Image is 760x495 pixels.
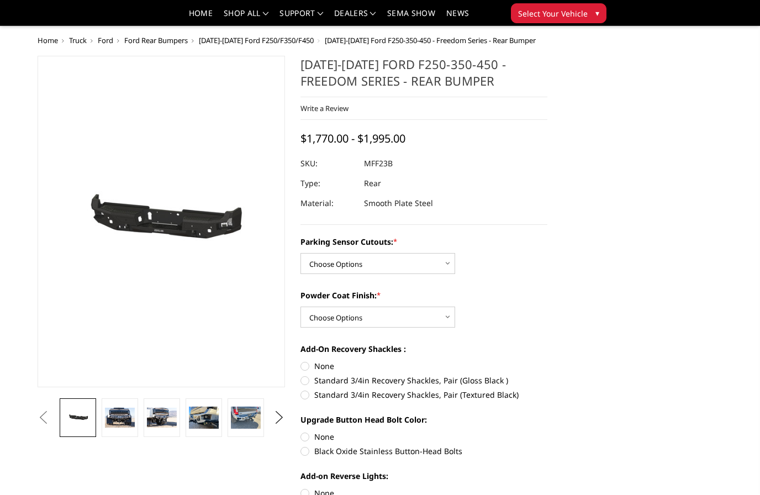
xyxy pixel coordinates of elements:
[69,35,87,45] a: Truck
[300,103,349,113] a: Write a Review
[364,193,433,213] dd: Smooth Plate Steel
[98,35,113,45] a: Ford
[595,7,599,19] span: ▾
[189,9,213,25] a: Home
[279,9,323,25] a: Support
[105,408,135,428] img: 2023-2025 Ford F250-350-450 - Freedom Series - Rear Bumper
[35,409,51,426] button: Previous
[300,154,356,173] dt: SKU:
[147,408,177,428] img: 2023-2025 Ford F250-350-450 - Freedom Series - Rear Bumper
[300,131,405,146] span: $1,770.00 - $1,995.00
[300,56,548,97] h1: [DATE]-[DATE] Ford F250-350-450 - Freedom Series - Rear Bumper
[124,35,188,45] a: Ford Rear Bumpers
[300,470,548,482] label: Add-on Reverse Lights:
[518,8,588,19] span: Select Your Vehicle
[325,35,536,45] span: [DATE]-[DATE] Ford F250-350-450 - Freedom Series - Rear Bumper
[300,173,356,193] dt: Type:
[231,407,261,429] img: 2023-2025 Ford F250-350-450 - Freedom Series - Rear Bumper
[300,289,548,301] label: Powder Coat Finish:
[300,360,548,372] label: None
[189,407,219,429] img: 2023-2025 Ford F250-350-450 - Freedom Series - Rear Bumper
[364,154,393,173] dd: MFF23B
[446,9,469,25] a: News
[300,236,548,247] label: Parking Sensor Cutouts:
[300,375,548,386] label: Standard 3/4in Recovery Shackles, Pair (Gloss Black )
[271,409,287,426] button: Next
[300,193,356,213] dt: Material:
[300,389,548,401] label: Standard 3/4in Recovery Shackles, Pair (Textured Black)
[199,35,314,45] a: [DATE]-[DATE] Ford F250/F350/F450
[300,414,548,425] label: Upgrade Button Head Bolt Color:
[511,3,606,23] button: Select Your Vehicle
[334,9,376,25] a: Dealers
[300,431,548,443] label: None
[38,56,285,387] a: 2023-2025 Ford F250-350-450 - Freedom Series - Rear Bumper
[38,35,58,45] a: Home
[387,9,435,25] a: SEMA Show
[224,9,268,25] a: shop all
[364,173,381,193] dd: Rear
[300,445,548,457] label: Black Oxide Stainless Button-Head Bolts
[300,343,548,355] label: Add-On Recovery Shackles :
